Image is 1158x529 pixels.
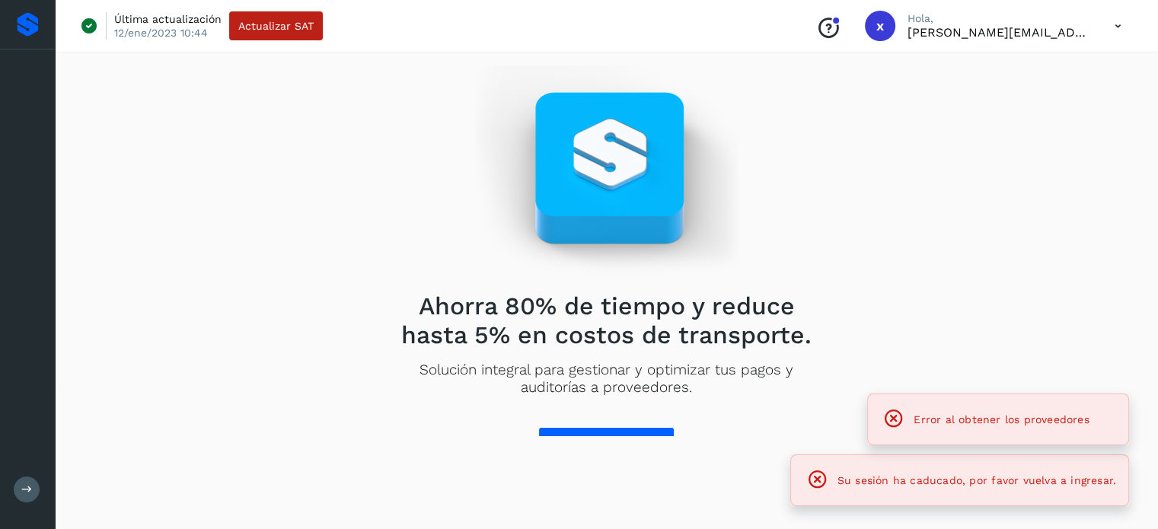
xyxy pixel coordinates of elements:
[908,25,1090,40] p: xochitl.miranda@99minutos.com
[114,26,208,40] p: 12/ene/2023 10:44
[475,56,739,279] img: Empty state image
[908,12,1090,25] p: Hola,
[238,21,314,31] span: Actualizar SAT
[229,11,323,40] button: Actualizar SAT
[914,413,1089,425] span: Error al obtener los proveedores
[390,362,824,397] p: Solución integral para gestionar y optimizar tus pagos y auditorías a proveedores.
[837,474,1116,486] span: Su sesión ha caducado, por favor vuelva a ingresar.
[114,12,222,26] p: Última actualización
[390,292,824,350] h2: Ahorra 80% de tiempo y reduce hasta 5% en costos de transporte.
